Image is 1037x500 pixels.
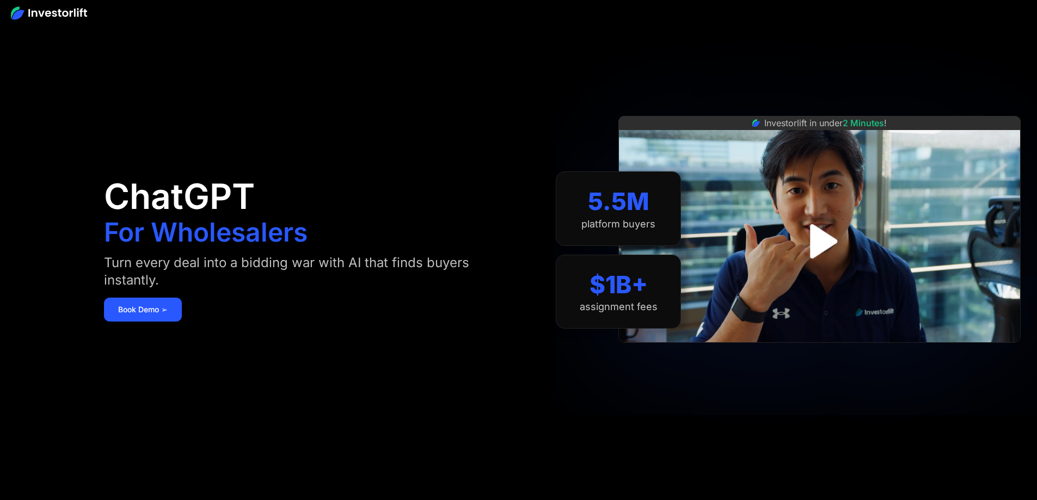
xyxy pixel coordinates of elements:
span: 2 Minutes [843,118,884,128]
h1: For Wholesalers [104,219,308,245]
div: assignment fees [580,301,658,313]
a: open lightbox [795,217,844,266]
div: Investorlift in under ! [764,116,887,129]
div: $1B+ [590,270,648,299]
div: platform buyers [581,218,655,230]
a: Book Demo ➢ [104,298,182,322]
iframe: Customer reviews powered by Trustpilot [738,348,901,361]
h1: ChatGPT [104,179,255,214]
div: Turn every deal into a bidding war with AI that finds buyers instantly. [104,254,496,289]
div: 5.5M [588,187,649,216]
